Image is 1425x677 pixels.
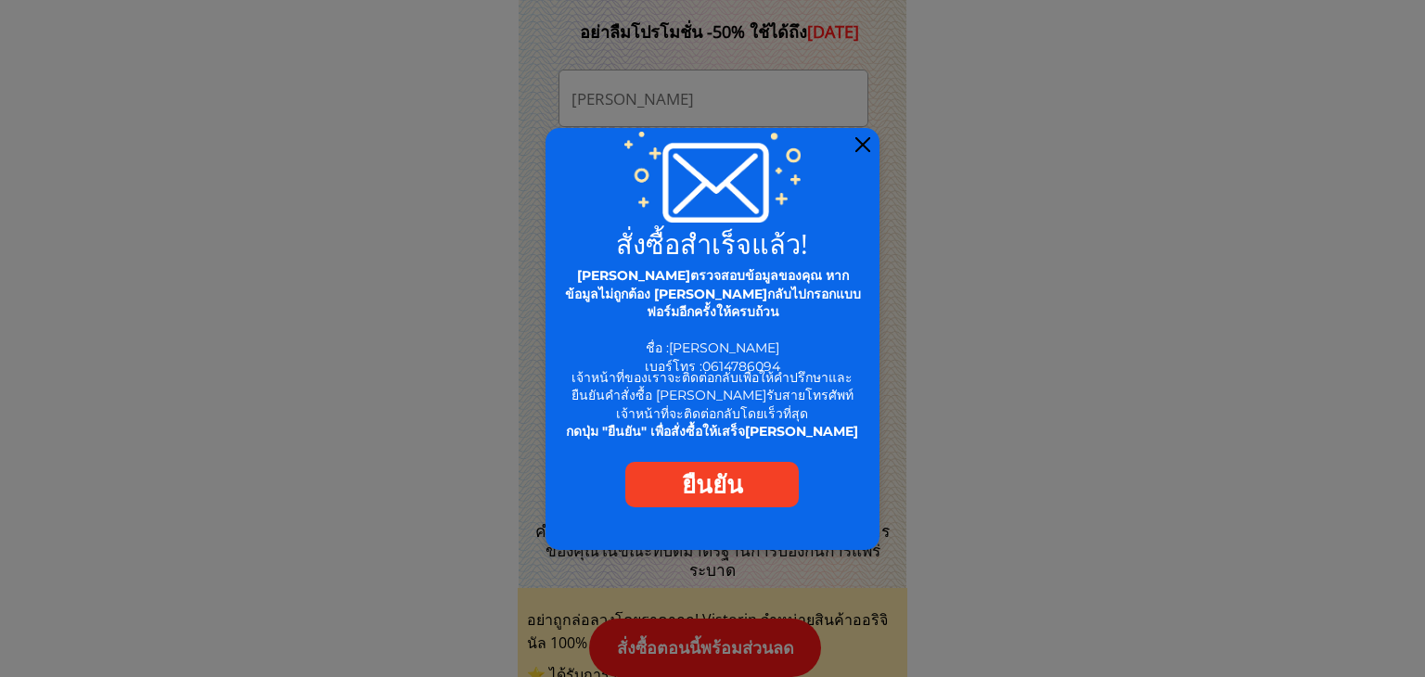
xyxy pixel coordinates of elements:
[702,358,780,375] span: 0614786094
[669,339,779,356] span: [PERSON_NAME]
[566,423,858,440] span: กดปุ่ม "ยืนยัน" เพื่อสั่งซื้อให้เสร็จ[PERSON_NAME]
[561,267,865,377] div: ชื่อ : เบอร์โทร :
[557,230,868,257] h2: สั่งซื้อสำเร็จแล้ว!
[625,462,799,507] a: ยืนยัน
[561,369,864,441] div: เจ้าหน้าที่ของเราจะติดต่อกลับเพื่อให้คำปรึกษาและยืนยันคำสั่งซื้อ [PERSON_NAME]รับสายโทรศัพท์ เจ้า...
[565,267,861,320] span: [PERSON_NAME]ตรวจสอบข้อมูลของคุณ หากข้อมูลไม่ถูกต้อง [PERSON_NAME]กลับไปกรอกแบบฟอร์มอีกครั้งให้คร...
